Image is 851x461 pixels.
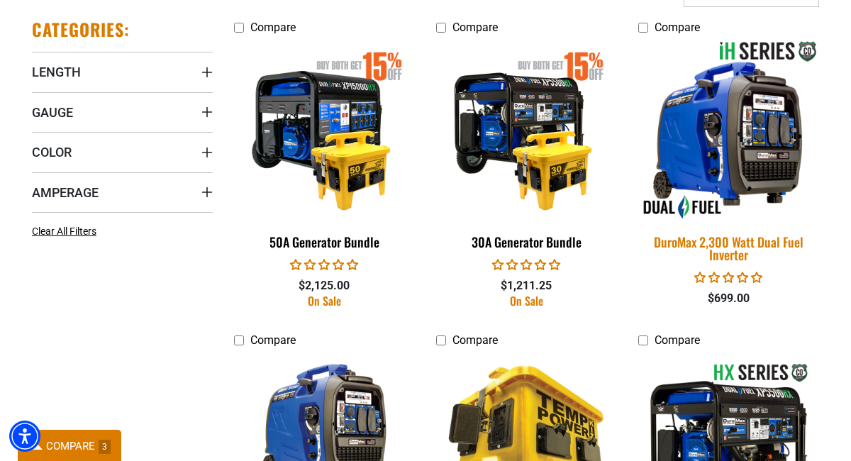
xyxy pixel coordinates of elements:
a: 30A Generator Bundle 30A Generator Bundle [436,41,617,257]
summary: Length [32,52,213,91]
summary: Color [32,132,213,172]
a: 50A Generator Bundle 50A Generator Bundle [234,41,415,257]
div: On Sale [234,295,415,306]
span: Gauge [32,104,73,121]
div: 30A Generator Bundle [436,235,617,248]
span: Compare [655,21,700,34]
span: Compare [452,333,498,347]
div: DuroMax 2,300 Watt Dual Fuel Inverter [638,235,819,261]
span: Compare [452,21,498,34]
span: Length [32,64,81,80]
a: DuroMax 2,300 Watt Dual Fuel Inverter DuroMax 2,300 Watt Dual Fuel Inverter [638,41,819,270]
span: Compare [655,333,700,347]
div: 50A Generator Bundle [234,235,415,248]
summary: Gauge [32,92,213,132]
a: Clear All Filters [32,224,102,239]
span: Clear All Filters [32,226,96,237]
img: 30A Generator Bundle [437,48,616,211]
span: 3 [99,440,111,454]
div: $699.00 [638,290,819,307]
div: $2,125.00 [234,277,415,294]
span: Compare [250,333,296,347]
img: DuroMax 2,300 Watt Dual Fuel Inverter [629,39,828,221]
div: On Sale [436,295,617,306]
summary: Amperage [32,172,213,212]
span: Compare [250,21,296,34]
span: 0.00 stars [492,258,560,272]
span: COMPARE [46,440,95,452]
img: 50A Generator Bundle [235,48,414,211]
span: 0.00 stars [290,258,358,272]
span: 0.00 stars [694,271,762,284]
span: Amperage [32,184,99,201]
h2: Categories: [32,18,130,40]
span: Color [32,144,72,160]
div: $1,211.25 [436,277,617,294]
div: Accessibility Menu [9,421,40,452]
